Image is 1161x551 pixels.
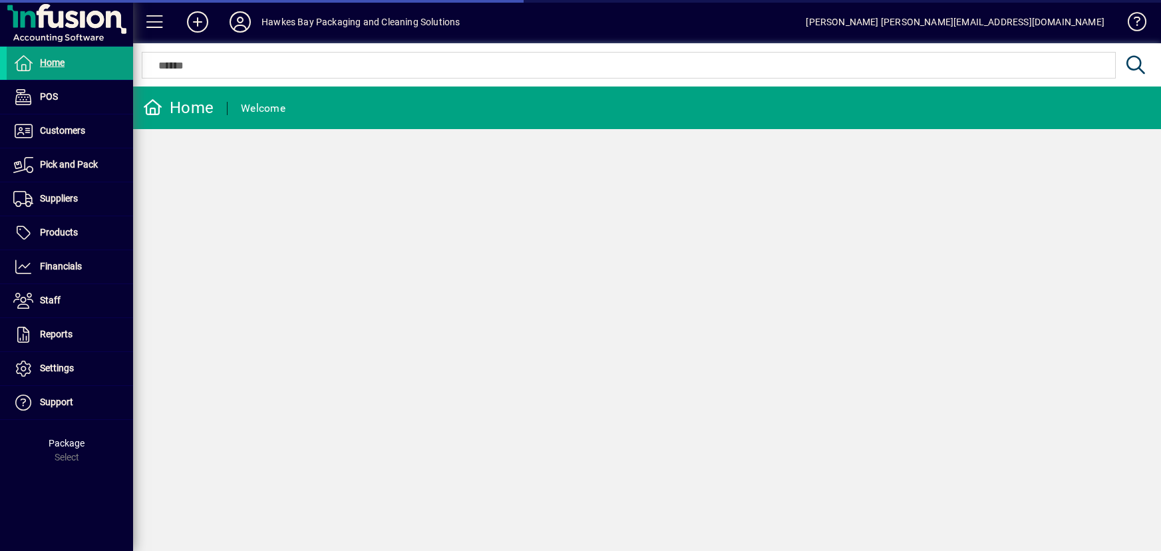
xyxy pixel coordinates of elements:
a: POS [7,81,133,114]
a: Financials [7,250,133,283]
span: Staff [40,295,61,305]
span: Package [49,438,84,449]
a: Settings [7,352,133,385]
a: Support [7,386,133,419]
div: [PERSON_NAME] [PERSON_NAME][EMAIL_ADDRESS][DOMAIN_NAME] [806,11,1104,33]
a: Customers [7,114,133,148]
div: Hawkes Bay Packaging and Cleaning Solutions [261,11,460,33]
div: Welcome [241,98,285,119]
span: Customers [40,125,85,136]
span: Products [40,227,78,238]
a: Knowledge Base [1118,3,1144,46]
span: POS [40,91,58,102]
a: Staff [7,284,133,317]
a: Pick and Pack [7,148,133,182]
a: Products [7,216,133,250]
button: Add [176,10,219,34]
span: Reports [40,329,73,339]
span: Home [40,57,65,68]
button: Profile [219,10,261,34]
span: Settings [40,363,74,373]
div: Home [143,97,214,118]
a: Suppliers [7,182,133,216]
span: Financials [40,261,82,272]
a: Reports [7,318,133,351]
span: Suppliers [40,193,78,204]
span: Support [40,397,73,407]
span: Pick and Pack [40,159,98,170]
